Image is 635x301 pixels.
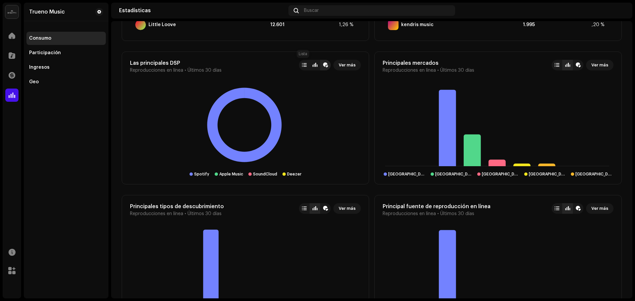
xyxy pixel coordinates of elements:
[304,8,319,13] span: Buscar
[339,22,356,27] div: 1,26 %
[523,22,589,27] div: 1.995
[333,60,361,70] button: Ver más
[148,22,176,27] div: Little Loove
[185,211,186,216] span: •
[401,22,434,27] div: kendris music
[26,46,106,59] re-m-nav-item: Participación
[437,68,439,73] span: •
[586,203,614,214] button: Ver más
[586,60,614,70] button: Ver más
[575,171,613,177] div: Spain
[188,211,222,216] span: Últimos 30 días
[5,5,19,19] img: 02a7c2d3-3c89-4098-b12f-2ff2945c95ee
[383,68,436,73] span: Reproducciones en línea
[26,61,106,74] re-m-nav-item: Ingresos
[185,68,186,73] span: •
[383,60,474,66] div: Principales mercados
[26,75,106,89] re-m-nav-item: Geo
[440,68,474,73] span: Últimos 30 días
[194,171,209,177] div: Spotify
[29,36,51,41] div: Consumo
[29,9,65,15] div: Trueno Music
[130,203,224,210] div: Principales tipos de descubrimiento
[29,50,61,56] div: Participación
[482,171,519,177] div: United States of America
[287,171,302,177] div: Deezer
[435,171,472,177] div: Vietnam
[440,211,474,216] span: Últimos 30 días
[339,58,356,72] span: Ver más
[383,211,436,216] span: Reproducciones en línea
[119,8,286,13] div: Estadísticas
[333,203,361,214] button: Ver más
[388,171,425,177] div: Dominican Republic
[529,171,566,177] div: Belgium
[130,211,183,216] span: Reproducciones en línea
[270,22,336,27] div: 12.601
[253,171,277,177] div: SoundCloud
[219,171,243,177] div: Apple Music
[383,203,490,210] div: Principal fuente de reproducción en línea
[29,79,39,85] div: Geo
[188,68,222,73] span: Últimos 30 días
[591,202,608,215] span: Ver más
[130,60,222,66] div: Las principales DSP
[592,22,608,27] div: ,20 %
[130,68,183,73] span: Reproducciones en línea
[339,202,356,215] span: Ver más
[614,5,624,16] img: 09395f32-421a-49b9-adbc-000ffd70166e
[26,32,106,45] re-m-nav-item: Consumo
[29,65,50,70] div: Ingresos
[591,58,608,72] span: Ver más
[437,211,439,216] span: •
